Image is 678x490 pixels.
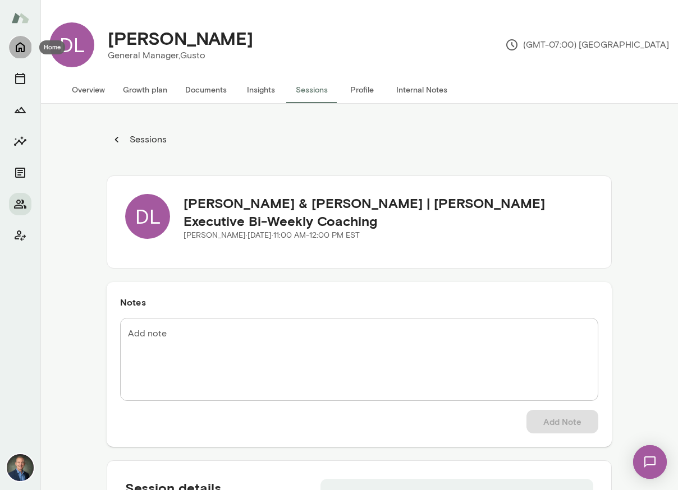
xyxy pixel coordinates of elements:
button: Growth plan [114,76,176,103]
p: Sessions [127,133,167,146]
div: DL [49,22,94,67]
button: Home [9,36,31,58]
button: Sessions [286,76,337,103]
div: DL [125,194,170,239]
button: Sessions [9,67,31,90]
p: [PERSON_NAME] · [DATE] · 11:00 AM-12:00 PM EST [184,230,593,241]
p: General Manager, Gusto [108,49,253,62]
button: Insights [236,76,286,103]
p: (GMT-07:00) [GEOGRAPHIC_DATA] [505,38,669,52]
img: Mento [11,7,29,29]
h4: [PERSON_NAME] [108,27,253,49]
h5: [PERSON_NAME] & [PERSON_NAME] | [PERSON_NAME] Executive Bi-Weekly Coaching [184,194,593,230]
button: Documents [176,76,236,103]
button: Insights [9,130,31,152]
h6: Notes [120,295,598,309]
button: Overview [63,76,114,103]
button: Members [9,193,31,215]
button: Sessions [107,128,173,151]
button: Growth Plan [9,99,31,121]
img: Michael Alden [7,454,34,481]
div: Home [39,40,65,54]
button: Documents [9,161,31,184]
button: Internal Notes [387,76,456,103]
button: Client app [9,224,31,247]
button: Profile [337,76,387,103]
